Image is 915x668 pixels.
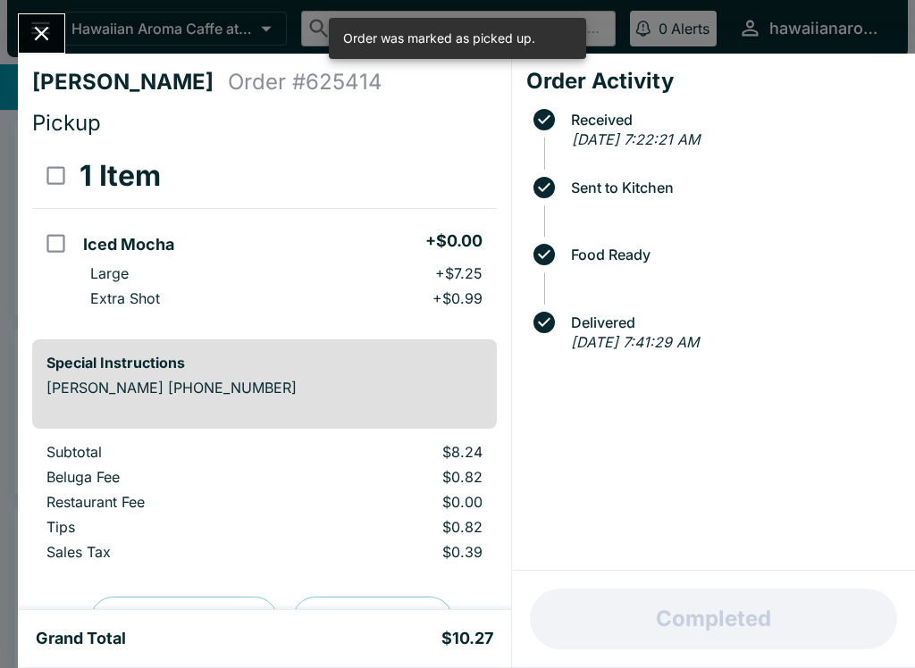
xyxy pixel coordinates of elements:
[526,68,901,95] h4: Order Activity
[32,110,101,136] span: Pickup
[90,597,278,643] button: Preview Receipt
[572,130,700,148] em: [DATE] 7:22:21 AM
[90,264,129,282] p: Large
[46,518,292,536] p: Tips
[432,289,483,307] p: + $0.99
[321,493,483,511] p: $0.00
[19,14,64,53] button: Close
[435,264,483,282] p: + $7.25
[228,69,382,96] h4: Order # 625414
[46,443,292,461] p: Subtotal
[46,354,483,372] h6: Special Instructions
[46,468,292,486] p: Beluga Fee
[32,69,228,96] h4: [PERSON_NAME]
[321,443,483,461] p: $8.24
[562,112,901,128] span: Received
[321,543,483,561] p: $0.39
[562,246,901,263] span: Food Ready
[571,333,699,351] em: [DATE] 7:41:29 AM
[46,493,292,511] p: Restaurant Fee
[562,314,901,330] span: Delivered
[83,234,174,255] h5: Iced Mocha
[562,180,901,196] span: Sent to Kitchen
[36,628,126,649] h5: Grand Total
[80,158,161,194] h3: 1 Item
[343,23,535,54] div: Order was marked as picked up.
[46,379,483,397] p: [PERSON_NAME] [PHONE_NUMBER]
[425,230,483,252] h5: + $0.00
[441,628,493,649] h5: $10.27
[292,597,453,643] button: Print Receipt
[46,543,292,561] p: Sales Tax
[321,518,483,536] p: $0.82
[90,289,160,307] p: Extra Shot
[32,144,497,325] table: orders table
[32,443,497,568] table: orders table
[321,468,483,486] p: $0.82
